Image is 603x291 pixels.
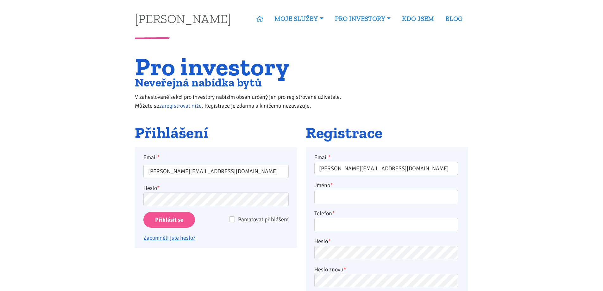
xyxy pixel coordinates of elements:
h2: Přihlášení [135,124,297,142]
input: Přihlásit se [143,212,195,228]
a: Zapomněli jste heslo? [143,234,195,241]
label: Jméno [314,181,333,190]
h1: Pro investory [135,56,354,77]
label: Heslo znovu [314,265,346,274]
h2: Registrace [306,124,468,142]
h2: Neveřejná nabídka bytů [135,77,354,88]
abbr: required [328,238,331,245]
a: BLOG [440,11,468,26]
label: Heslo [314,237,331,246]
a: zaregistrovat níže [159,102,202,109]
abbr: required [330,182,333,189]
a: MOJE SLUŽBY [269,11,329,26]
a: [PERSON_NAME] [135,12,231,25]
label: Email [314,153,331,162]
abbr: required [343,266,346,273]
abbr: required [328,154,331,161]
p: V zaheslované sekci pro investory nabízím obsah určený jen pro registrované uživatele. Můžete se ... [135,92,354,110]
abbr: required [332,210,335,217]
label: Telefon [314,209,335,218]
label: Heslo [143,184,160,193]
label: Email [139,153,293,162]
a: PRO INVESTORY [329,11,396,26]
a: KDO JSEM [396,11,440,26]
span: Pamatovat přihlášení [238,216,289,223]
